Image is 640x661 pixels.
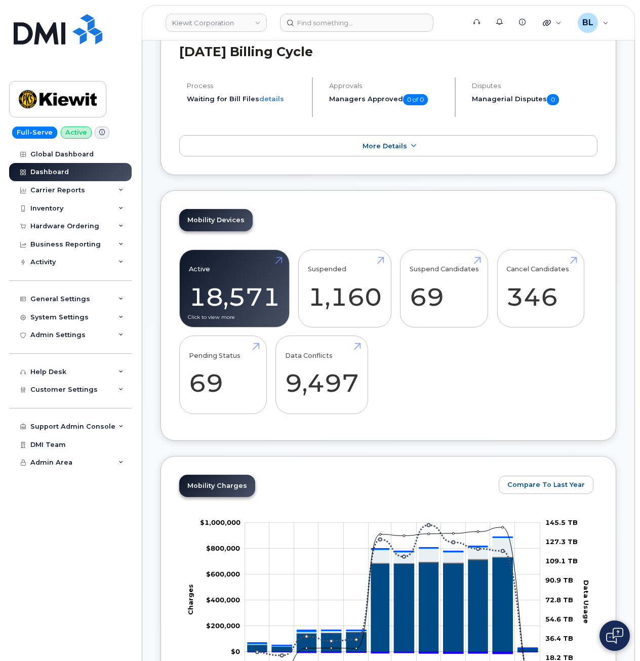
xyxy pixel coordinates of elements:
h4: Approvals [329,82,446,90]
div: Quicklinks [536,13,569,33]
a: Mobility Charges [179,475,255,497]
a: Cancel Candidates 346 [506,255,575,322]
a: Data Conflicts 9,497 [285,342,359,408]
tspan: 36.4 TB [545,634,573,642]
tspan: 54.6 TB [545,615,573,623]
tspan: $600,000 [206,570,240,578]
tspan: $400,000 [206,596,240,604]
g: $0 [206,570,240,578]
g: $0 [200,518,241,526]
tspan: 72.8 TB [545,596,573,604]
h5: Managerial Disputes [472,94,597,105]
span: Compare To Last Year [507,480,585,489]
g: $0 [206,596,240,604]
tspan: 109.1 TB [545,557,578,565]
span: More Details [363,142,407,150]
h2: [DATE] Billing Cycle [179,44,597,59]
g: $0 [206,544,240,552]
tspan: Data Usage [582,580,590,624]
a: Active 18,571 [189,255,280,322]
tspan: 127.3 TB [545,538,578,546]
div: Brandon Lam [571,13,616,33]
a: Suspend Candidates 69 [410,255,479,322]
a: Kiewit Corporation [166,14,267,32]
span: BL [582,17,593,29]
li: Waiting for Bill Files [187,94,303,104]
a: details [259,95,284,103]
tspan: $200,000 [206,622,240,630]
span: 0 [547,94,559,105]
tspan: $0 [231,647,240,655]
tspan: 145.5 TB [545,518,578,526]
tspan: Charges [186,584,194,615]
button: Compare To Last Year [499,476,593,494]
span: 0 of 0 [403,94,428,105]
a: Mobility Devices [179,209,253,231]
g: GST [248,537,538,648]
a: Pending Status 69 [189,342,257,408]
input: Find something... [280,14,433,32]
g: $0 [206,622,240,630]
tspan: $1,000,000 [200,518,241,526]
h4: Process [187,82,303,90]
a: Suspended 1,160 [308,255,382,322]
img: Open chat [606,628,623,644]
h4: Disputes [472,82,597,90]
tspan: $800,000 [206,544,240,552]
tspan: 90.9 TB [545,576,573,584]
h5: Managers Approved [329,94,446,105]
